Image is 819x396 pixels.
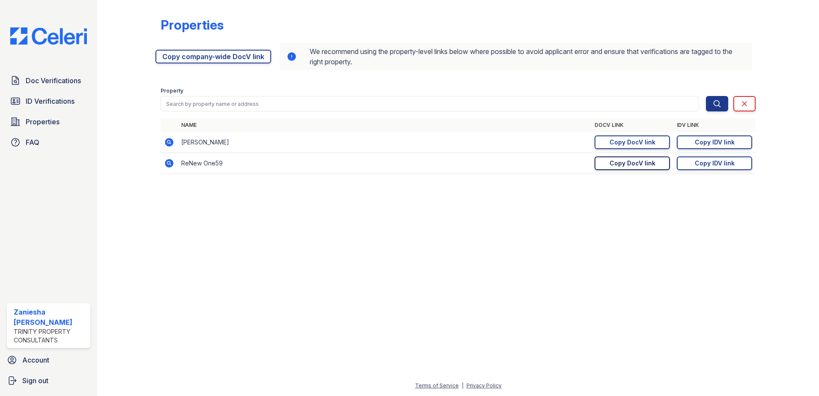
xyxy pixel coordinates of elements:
[466,382,502,389] a: Privacy Policy
[677,135,752,149] a: Copy IDV link
[26,96,75,106] span: ID Verifications
[7,93,90,110] a: ID Verifications
[161,96,699,111] input: Search by property name or address
[591,118,673,132] th: DocV Link
[677,156,752,170] a: Copy IDV link
[280,43,752,70] div: We recommend using the property-level links below where possible to avoid applicant error and ens...
[7,72,90,89] a: Doc Verifications
[26,117,60,127] span: Properties
[3,27,94,45] img: CE_Logo_Blue-a8612792a0a2168367f1c8372b55b34899dd931a85d93a1a3d3e32e68fde9ad4.png
[14,307,87,327] div: Zaniesha [PERSON_NAME]
[22,375,48,386] span: Sign out
[7,113,90,130] a: Properties
[178,118,591,132] th: Name
[22,355,49,365] span: Account
[155,50,271,63] a: Copy company-wide DocV link
[178,132,591,153] td: [PERSON_NAME]
[26,137,39,147] span: FAQ
[7,134,90,151] a: FAQ
[673,118,756,132] th: IDV Link
[610,159,655,168] div: Copy DocV link
[14,327,87,345] div: Trinity Property Consultants
[161,17,224,33] div: Properties
[595,156,670,170] a: Copy DocV link
[26,75,81,86] span: Doc Verifications
[3,372,94,389] a: Sign out
[462,382,463,389] div: |
[595,135,670,149] a: Copy DocV link
[610,138,655,147] div: Copy DocV link
[3,351,94,369] a: Account
[695,159,735,168] div: Copy IDV link
[161,87,183,94] label: Property
[415,382,459,389] a: Terms of Service
[695,138,735,147] div: Copy IDV link
[178,153,591,174] td: ReNew One59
